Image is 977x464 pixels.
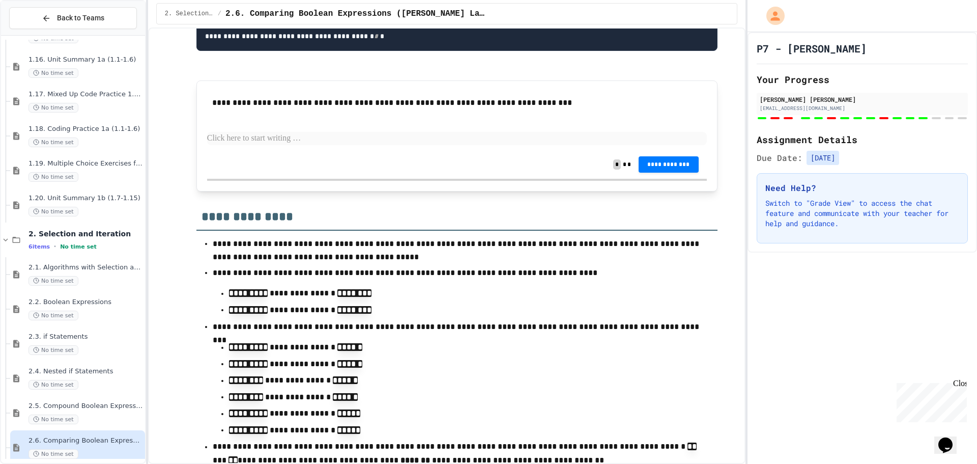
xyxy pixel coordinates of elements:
[218,10,221,18] span: /
[28,402,143,411] span: 2.5. Compound Boolean Expressions
[28,103,78,113] span: No time set
[757,72,968,87] h2: Your Progress
[807,151,839,165] span: [DATE]
[28,367,143,376] span: 2.4. Nested if Statements
[9,7,137,29] button: Back to Teams
[757,152,802,164] span: Due Date:
[225,8,486,20] span: 2.6. Comparing Boolean Expressions (De Morgan’s Laws)
[28,172,78,182] span: No time set
[28,90,143,99] span: 1.17. Mixed Up Code Practice 1.1-1.6
[765,182,959,194] h3: Need Help?
[757,41,867,56] h1: P7 - [PERSON_NAME]
[28,449,78,459] span: No time set
[28,345,78,355] span: No time set
[28,311,78,320] span: No time set
[28,276,78,286] span: No time set
[165,10,214,18] span: 2. Selection and Iteration
[28,56,143,64] span: 1.16. Unit Summary 1a (1.1-1.6)
[760,104,965,112] div: [EMAIL_ADDRESS][DOMAIN_NAME]
[57,13,104,23] span: Back to Teams
[28,207,78,216] span: No time set
[4,4,70,65] div: Chat with us now!Close
[28,263,143,272] span: 2.1. Algorithms with Selection and Repetition
[893,379,967,422] iframe: chat widget
[28,243,50,250] span: 6 items
[28,380,78,390] span: No time set
[28,436,143,445] span: 2.6. Comparing Boolean Expressions ([PERSON_NAME] Laws)
[28,68,78,78] span: No time set
[28,415,78,424] span: No time set
[756,4,787,28] div: My Account
[28,298,143,307] span: 2.2. Boolean Expressions
[28,125,143,133] span: 1.18. Coding Practice 1a (1.1-1.6)
[757,132,968,147] h2: Assignment Details
[28,159,143,168] span: 1.19. Multiple Choice Exercises for Unit 1a (1.1-1.6)
[60,243,97,250] span: No time set
[54,242,56,251] span: •
[765,198,959,229] p: Switch to "Grade View" to access the chat feature and communicate with your teacher for help and ...
[28,194,143,203] span: 1.20. Unit Summary 1b (1.7-1.15)
[760,95,965,104] div: [PERSON_NAME] [PERSON_NAME]
[28,229,143,238] span: 2. Selection and Iteration
[934,423,967,454] iframe: chat widget
[28,138,78,147] span: No time set
[28,333,143,341] span: 2.3. if Statements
